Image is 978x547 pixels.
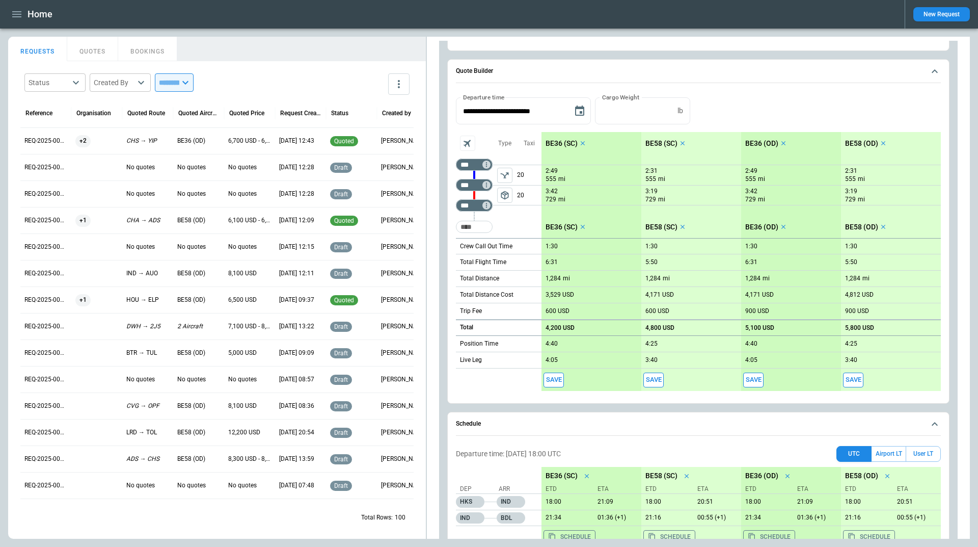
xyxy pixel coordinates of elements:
span: quoted [332,138,356,145]
p: 4,171 USD [645,291,674,299]
p: 10/05/2025 12:28 [279,190,322,198]
p: No quotes [126,375,169,384]
p: 1:30 [845,243,857,250]
p: REQ-2025-000319 [24,216,67,225]
p: ETD [845,485,889,493]
p: ETA [793,485,837,493]
p: 8,100 USD [228,402,271,410]
p: BE36 (SC) [546,472,578,480]
p: Trip Fee [460,307,482,316]
p: No quotes [228,375,271,384]
p: 4,800 USD [645,324,674,332]
p: No quotes [228,243,271,251]
p: mi [758,195,765,204]
p: 1,284 [546,275,561,282]
p: 10/06/2025 [793,498,841,506]
button: Quote Builder [456,60,941,83]
p: 729 [546,195,556,204]
p: REQ-2025-000312 [24,402,67,410]
div: Status [29,77,69,88]
label: Cargo Weight [602,93,639,101]
div: Quote Builder [456,97,941,391]
p: No quotes [177,481,220,490]
p: ETA [893,485,937,493]
label: Departure time [463,93,505,101]
p: No quotes [177,190,220,198]
p: 555 [546,175,556,184]
h1: Home [28,8,52,20]
p: BE58 (OD) [177,296,220,304]
p: 729 [645,195,656,204]
span: draft [332,191,350,198]
button: Save [643,373,664,387]
span: Save this aircraft quote and copy details to clipboard [843,373,863,387]
p: mi [563,274,570,283]
p: ADS → CHS [126,455,169,463]
div: Not found [456,159,493,171]
p: BE58 (OD) [177,402,220,410]
p: Dep [460,485,496,493]
p: 6,500 USD [228,296,271,304]
p: Total Distance [460,274,499,283]
button: more [388,73,410,95]
p: 1:30 [546,243,558,250]
p: 2 Aircraft [177,322,220,331]
p: IND [497,496,525,508]
p: Total Rows: [361,513,393,522]
p: Cady Howell [381,375,424,384]
p: 8,300 USD - 8,600 USD [228,455,271,463]
span: draft [332,164,350,171]
p: Arr [499,485,534,493]
p: mi [558,195,565,204]
span: +1 [75,287,91,313]
p: BE36 (OD) [745,139,778,148]
p: Taxi [524,139,535,148]
p: BE36 (OD) [177,137,220,145]
p: 4:25 [845,340,857,348]
p: 1,284 [845,275,860,282]
div: Too short [456,221,493,233]
p: 10/06/2025 [593,498,641,506]
p: 1,284 [645,275,661,282]
button: Schedule [456,412,941,436]
span: draft [332,482,350,489]
p: 10/07/2025 (+1) [893,514,941,522]
span: draft [332,350,350,357]
p: 4,200 USD [546,324,575,332]
h6: Quote Builder [456,68,493,74]
p: BE58 (SC) [645,139,677,148]
p: No quotes [126,243,169,251]
button: Copy the aircraft schedule to your clipboard [544,530,595,543]
p: BE36 (SC) [546,223,578,231]
p: mi [862,274,870,283]
div: Too short [456,179,493,191]
p: REQ-2025-000316 [24,296,67,304]
p: 900 USD [845,307,869,315]
p: ETA [693,485,737,493]
p: 3:40 [845,356,857,364]
span: quoted [332,297,356,304]
p: 5:50 [645,258,658,266]
p: Crew Call Out Time [460,242,512,251]
p: 6:31 [546,258,558,266]
p: Ben Gundermann [381,137,424,145]
span: Type of sector [497,188,512,203]
button: left aligned [497,168,512,183]
p: 10/03/2025 09:37 [279,296,322,304]
p: 10/05/2025 12:28 [279,163,322,172]
p: 4:05 [546,356,558,364]
p: Ben Gundermann [381,322,424,331]
p: REQ-2025-000315 [24,322,67,331]
p: REQ-2025-000318 [24,243,67,251]
span: quoted [332,217,356,224]
p: 09/26/2025 08:36 [279,402,322,410]
p: Live Leg [460,356,482,364]
button: QUOTES [67,37,118,61]
p: 8,100 USD [228,269,271,278]
p: 3:42 [745,188,757,195]
p: DWH → 2J5 [126,322,169,331]
span: package_2 [500,190,510,200]
p: 1,284 [745,275,760,282]
p: No quotes [177,243,220,251]
p: 900 USD [745,307,769,315]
